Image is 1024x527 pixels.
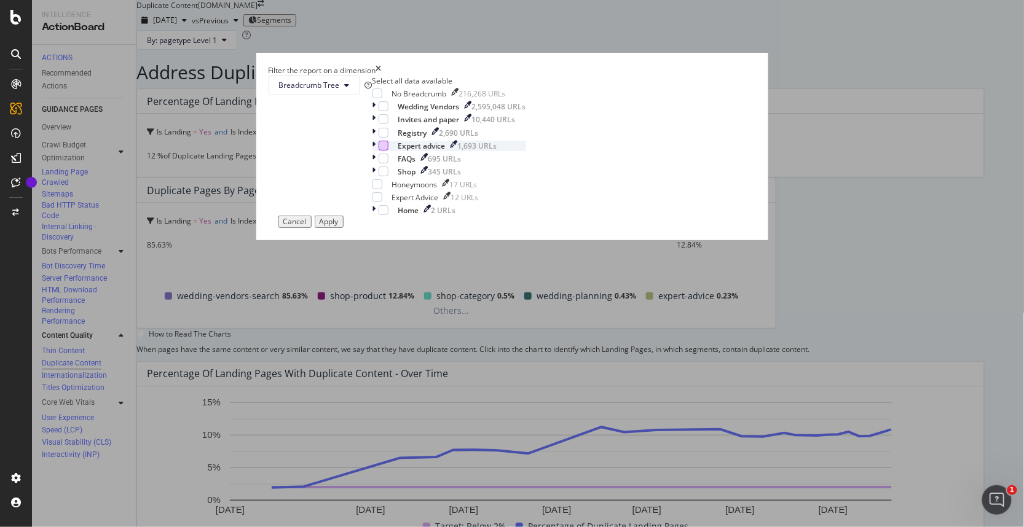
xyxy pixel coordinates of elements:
[982,485,1012,515] iframe: Intercom live chat
[450,179,478,190] div: 17 URLs
[472,114,516,125] div: 10,440 URLs
[398,114,460,125] div: Invites and paper
[398,101,460,112] div: Wedding Vendors
[458,141,497,151] div: 1,693 URLs
[459,88,506,99] div: 216,268 URLs
[320,217,339,226] div: Apply
[431,205,456,216] div: 2 URLs
[398,166,416,177] div: Shop
[283,217,307,226] div: Cancel
[398,141,446,151] div: Expert advice
[315,216,344,228] button: Apply
[372,76,526,86] div: Select all data available
[428,166,462,177] div: 345 URLs
[1007,485,1017,495] span: 1
[269,76,360,95] button: Breadcrumb Tree
[392,179,438,190] div: Honeymoons
[472,101,526,112] div: 2,595,048 URLs
[439,128,479,138] div: 2,690 URLs
[26,177,37,188] div: Tooltip anchor
[398,154,416,164] div: FAQs
[398,128,427,138] div: Registry
[428,154,462,164] div: 695 URLs
[279,80,340,90] span: Breadcrumb Tree
[451,192,479,203] div: 12 URLs
[398,205,419,216] div: Home
[376,65,382,76] div: times
[269,65,376,76] div: Filter the report on a dimension
[278,216,312,228] button: Cancel
[256,53,768,240] div: modal
[392,88,447,99] div: No Breadcrumb
[392,192,439,203] div: Expert Advice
